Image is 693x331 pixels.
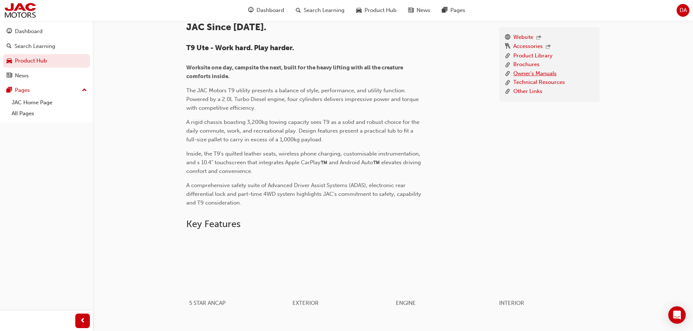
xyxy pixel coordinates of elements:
span: guage-icon [7,28,12,35]
a: Brochures [513,60,539,69]
div: Search Learning [15,42,55,51]
span: INTERIOR [499,300,524,306]
button: INTERIOR [496,236,600,316]
span: Search Learning [304,6,344,15]
span: The JAC Motors T9 utility presents a balance of style, performance, and utility function. Powered... [186,87,420,111]
a: Product Library [513,52,553,61]
span: A comprehensive safety suite of Advanced Driver Assist Systems (ADAS), electronic rear differenti... [186,182,423,206]
h2: Key Features [186,218,600,230]
button: Pages [3,84,90,97]
a: News [3,69,90,82]
span: Inside, the T9's quilted leather seats, wireless phone charging, customisable instrumentation, an... [186,150,422,174]
span: A rigid chassis boasting 3,200kg towing capacity sees T9 as a solid and robust choice for the dai... [186,119,421,143]
span: 5 STAR ANCAP [189,300,226,306]
span: EXTERIOR [292,300,319,306]
span: link-icon [505,60,510,69]
button: ENGINE [393,236,496,316]
a: JAC Home Page [9,97,90,108]
span: pages-icon [442,6,447,15]
button: DA [677,4,689,17]
a: guage-iconDashboard [242,3,290,18]
span: keys-icon [505,42,510,52]
a: All Pages [9,108,90,119]
span: link-icon [505,52,510,61]
span: Product Hub [365,6,397,15]
span: pages-icon [7,87,12,94]
a: Technical Resources [513,78,565,87]
span: guage-icon [248,6,254,15]
span: Pages [450,6,465,15]
div: News [15,72,29,80]
img: jac-portal [4,2,37,19]
div: Open Intercom Messenger [668,306,686,324]
span: Worksite one day, campsite the next, built for the heavy lifting with all the creature comforts i... [186,64,404,80]
a: Product Hub [3,54,90,68]
button: DashboardSearch LearningProduct HubNews [3,23,90,84]
div: Pages [15,86,30,94]
a: Search Learning [3,40,90,53]
a: Website [513,33,533,43]
a: car-iconProduct Hub [350,3,402,18]
span: www-icon [505,33,510,43]
span: outbound-icon [546,44,551,50]
span: link-icon [505,69,510,78]
button: EXTERIOR [290,236,393,316]
span: car-icon [356,6,362,15]
span: search-icon [7,43,12,50]
span: link-icon [505,78,510,87]
a: news-iconNews [402,3,436,18]
span: Dashboard [256,6,284,15]
a: pages-iconPages [436,3,471,18]
span: ENGINE [396,300,416,306]
a: search-iconSearch Learning [290,3,350,18]
span: News [417,6,430,15]
span: news-icon [408,6,414,15]
a: Owner's Manuals [513,69,557,78]
span: search-icon [296,6,301,15]
a: Other Links [513,87,542,96]
button: 5 STAR ANCAP [186,236,290,316]
span: DA [680,6,687,15]
span: link-icon [505,87,510,96]
span: prev-icon [80,316,85,326]
div: Dashboard [15,27,43,36]
span: JAC Since [DATE]. [186,21,266,33]
span: outbound-icon [536,35,541,41]
span: news-icon [7,73,12,79]
span: up-icon [82,86,87,95]
span: car-icon [7,58,12,64]
a: Accessories [513,42,543,52]
a: Dashboard [3,25,90,38]
span: T9 Ute - Work hard. Play harder. [186,44,294,52]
